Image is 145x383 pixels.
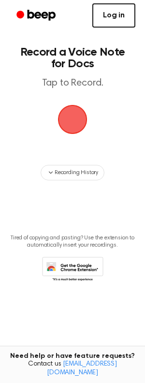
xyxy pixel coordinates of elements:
[17,46,128,70] h1: Record a Voice Note for Docs
[10,6,64,25] a: Beep
[55,168,98,177] span: Recording History
[6,360,139,377] span: Contact us
[47,361,117,376] a: [EMAIL_ADDRESS][DOMAIN_NAME]
[41,165,104,180] button: Recording History
[8,235,137,249] p: Tired of copying and pasting? Use the extension to automatically insert your recordings.
[92,3,135,28] a: Log in
[17,77,128,89] p: Tap to Record.
[58,105,87,134] img: Beep Logo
